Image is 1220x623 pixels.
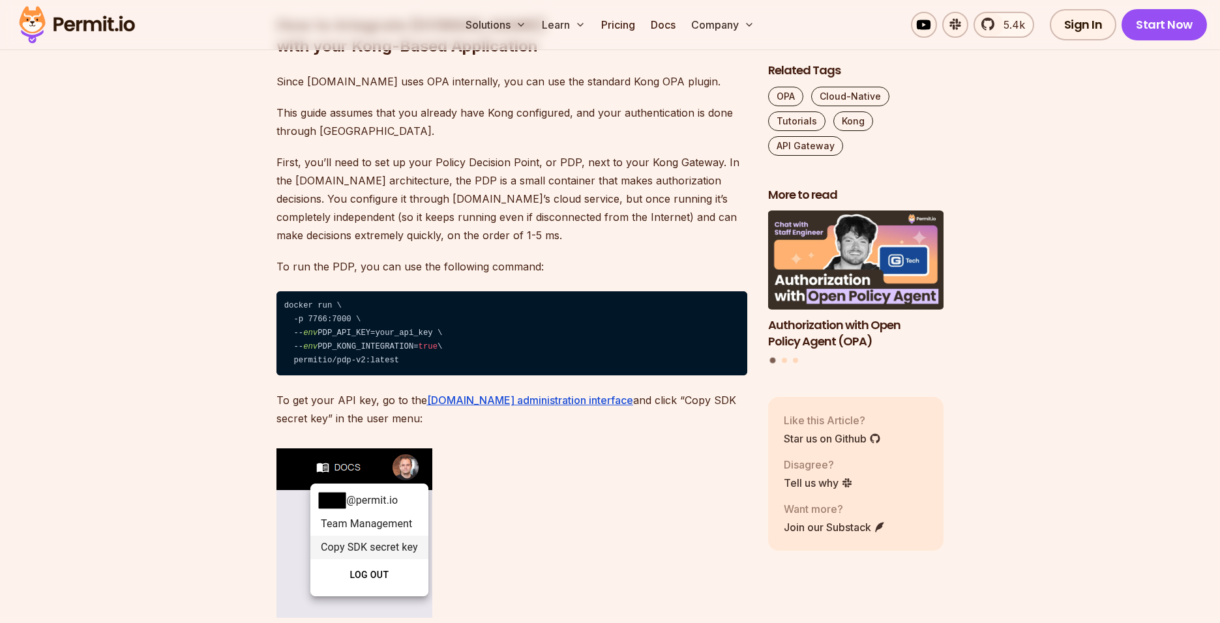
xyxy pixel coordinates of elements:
p: Disagree? [784,457,853,472]
button: Go to slide 3 [793,358,798,364]
span: env [303,328,318,338]
button: Go to slide 2 [782,358,787,364]
div: Posts [768,211,944,366]
span: 5.4k [996,17,1025,33]
p: To get your API key, go to the and click “Copy SDK secret key” in the user menu: [276,391,747,427]
h2: Related Tags [768,63,944,79]
a: [DOMAIN_NAME] administration interface [427,394,633,407]
p: Like this Article? [784,413,881,428]
a: Start Now [1122,9,1207,40]
p: Since [DOMAIN_NAME] uses OPA internally, you can use the standard Kong OPA plugin. [276,72,747,91]
li: 1 of 3 [768,211,944,350]
a: Pricing [596,12,640,38]
a: Star us on Github [784,431,881,446]
button: Solutions [460,12,531,38]
a: Tutorials [768,111,826,131]
a: Tell us why [784,475,853,491]
button: Go to slide 1 [770,358,776,364]
p: To run the PDP, you can use the following command: [276,257,747,276]
a: Kong [833,111,873,131]
a: Docs [646,12,681,38]
p: Want more? [784,501,885,517]
button: Learn [537,12,591,38]
span: true [419,342,438,351]
p: First, you’ll need to set up your Policy Decision Point, or PDP, next to your Kong Gateway. In th... [276,153,747,244]
p: This guide assumes that you already have Kong configured, and your authentication is done through... [276,104,747,140]
a: Join our Substack [784,519,885,535]
img: Authorization with Open Policy Agent (OPA) [768,211,944,310]
span: env [303,342,318,351]
a: OPA [768,87,803,106]
img: Permit logo [13,3,141,47]
a: API Gateway [768,136,843,156]
img: image2.png [276,448,432,618]
a: Cloud-Native [811,87,889,106]
a: Authorization with Open Policy Agent (OPA)Authorization with Open Policy Agent (OPA) [768,211,944,350]
a: Sign In [1050,9,1117,40]
button: Company [686,12,760,38]
a: 5.4k [974,12,1034,38]
code: docker run \ ⁠ -p 7766:7000 \ ⁠ -- PDP_API_KEY=your_api_key \ ⁠ -- PDP_KONG_INTEGRATION= \ ⁠ perm... [276,291,747,376]
h2: More to read [768,187,944,203]
h3: Authorization with Open Policy Agent (OPA) [768,317,944,350]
